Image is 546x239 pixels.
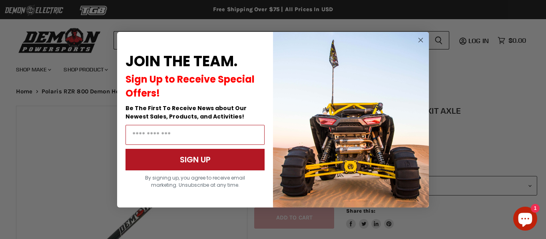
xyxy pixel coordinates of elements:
[126,149,265,170] button: SIGN UP
[126,51,237,71] span: JOIN THE TEAM.
[416,35,426,45] button: Close dialog
[273,32,429,207] img: a9095488-b6e7-41ba-879d-588abfab540b.jpeg
[126,73,255,100] span: Sign Up to Receive Special Offers!
[126,104,247,120] span: Be The First To Receive News about Our Newest Sales, Products, and Activities!
[511,207,540,233] inbox-online-store-chat: Shopify online store chat
[145,174,245,188] span: By signing up, you agree to receive email marketing. Unsubscribe at any time.
[126,125,265,145] input: Email Address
